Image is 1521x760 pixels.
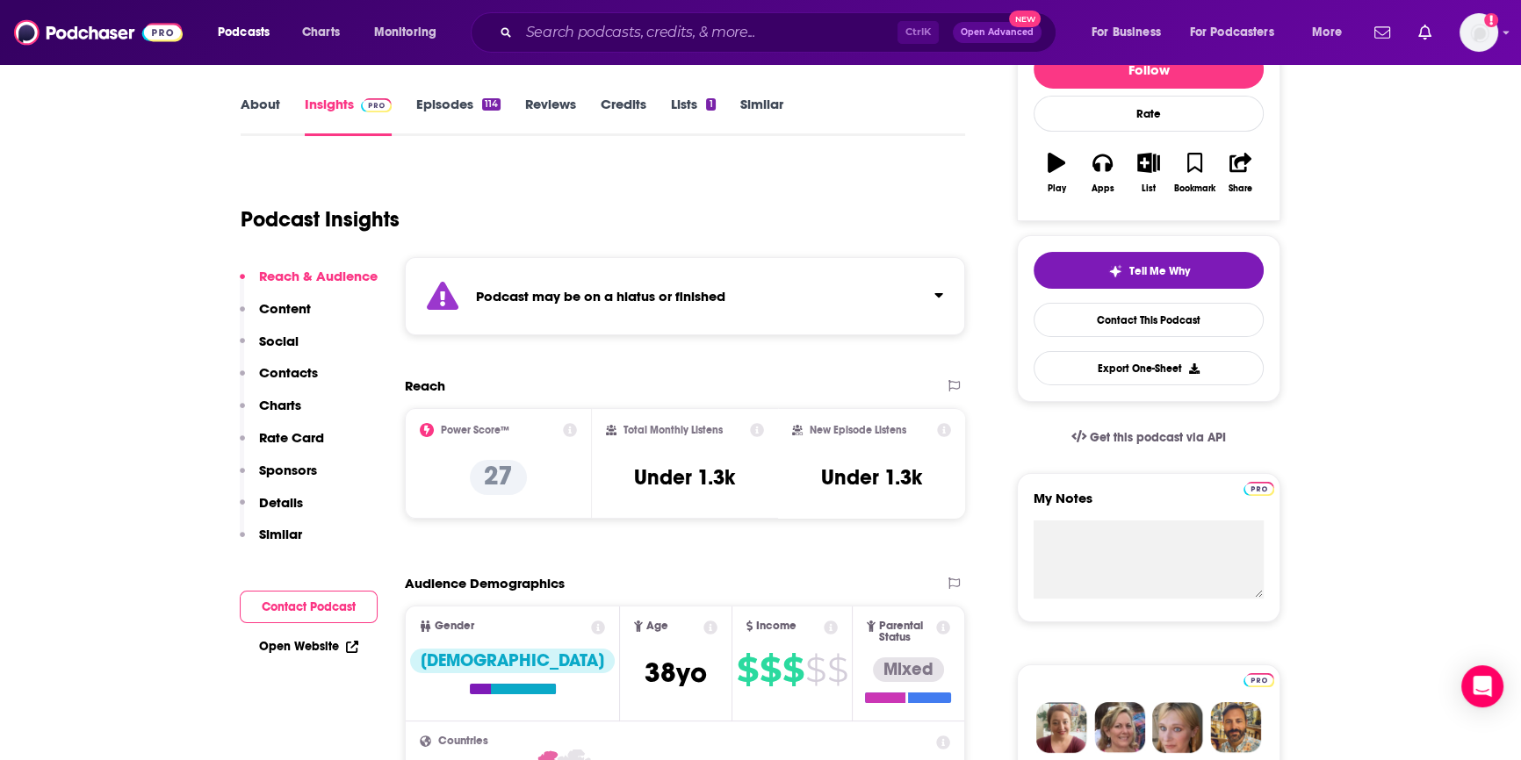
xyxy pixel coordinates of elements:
[259,639,358,654] a: Open Website
[1090,430,1226,445] span: Get this podcast via API
[240,526,302,558] button: Similar
[1034,96,1264,132] div: Rate
[240,494,303,527] button: Details
[374,20,436,45] span: Monitoring
[240,333,299,365] button: Social
[14,16,183,49] a: Podchaser - Follow, Share and Rate Podcasts
[302,20,340,45] span: Charts
[1243,482,1274,496] img: Podchaser Pro
[624,424,723,436] h2: Total Monthly Listens
[645,656,707,690] span: 38 yo
[240,591,378,623] button: Contact Podcast
[1229,183,1252,194] div: Share
[737,656,758,684] span: $
[410,649,615,673] div: [DEMOGRAPHIC_DATA]
[259,397,301,413] p: Charts
[1092,183,1114,194] div: Apps
[897,21,939,44] span: Ctrl K
[1079,141,1125,204] button: Apps
[1034,141,1079,204] button: Play
[1179,18,1300,47] button: open menu
[1048,183,1066,194] div: Play
[1484,13,1498,27] svg: Add a profile image
[259,300,311,317] p: Content
[438,735,488,747] span: Countries
[241,206,400,233] h1: Podcast Insights
[305,96,392,136] a: InsightsPodchaser Pro
[205,18,292,47] button: open menu
[1300,18,1364,47] button: open menu
[291,18,350,47] a: Charts
[240,462,317,494] button: Sponsors
[362,18,459,47] button: open menu
[1034,351,1264,385] button: Export One-Sheet
[1243,479,1274,496] a: Pro website
[476,288,725,305] strong: Podcast may be on a hiatus or finished
[240,300,311,333] button: Content
[1460,13,1498,52] span: Logged in as BenLaurro
[259,364,318,381] p: Contacts
[1034,490,1264,520] label: My Notes
[487,12,1073,53] div: Search podcasts, credits, & more...
[1034,303,1264,337] a: Contact This Podcast
[241,96,280,136] a: About
[218,20,270,45] span: Podcasts
[961,28,1034,37] span: Open Advanced
[1092,20,1161,45] span: For Business
[1243,670,1274,687] a: Pro website
[740,96,783,136] a: Similar
[259,429,324,446] p: Rate Card
[821,464,922,491] h3: Under 1.3k
[525,96,576,136] a: Reviews
[1142,183,1156,194] div: List
[259,494,303,511] p: Details
[405,377,445,394] h2: Reach
[1034,50,1264,89] button: Follow
[259,462,317,478] p: Sponsors
[879,620,934,643] span: Parental Status
[259,333,299,349] p: Social
[782,656,804,684] span: $
[1312,20,1342,45] span: More
[1171,141,1217,204] button: Bookmark
[646,620,668,632] span: Age
[240,268,378,300] button: Reach & Audience
[1210,702,1261,753] img: Jon Profile
[756,620,797,632] span: Income
[259,268,378,284] p: Reach & Audience
[519,18,897,47] input: Search podcasts, credits, & more...
[873,657,944,682] div: Mixed
[953,22,1042,43] button: Open AdvancedNew
[634,464,735,491] h3: Under 1.3k
[1108,264,1122,278] img: tell me why sparkle
[1129,264,1190,278] span: Tell Me Why
[1174,183,1215,194] div: Bookmark
[1460,13,1498,52] button: Show profile menu
[240,397,301,429] button: Charts
[810,424,906,436] h2: New Episode Listens
[706,98,715,111] div: 1
[1009,11,1041,27] span: New
[671,96,715,136] a: Lists1
[1460,13,1498,52] img: User Profile
[1461,665,1503,707] div: Open Intercom Messenger
[1036,702,1087,753] img: Sydney Profile
[1126,141,1171,204] button: List
[259,526,302,542] p: Similar
[1218,141,1264,204] button: Share
[827,656,847,684] span: $
[601,96,646,136] a: Credits
[1411,18,1438,47] a: Show notifications dropdown
[1190,20,1274,45] span: For Podcasters
[470,460,527,495] p: 27
[1094,702,1145,753] img: Barbara Profile
[482,98,501,111] div: 114
[1057,416,1240,459] a: Get this podcast via API
[240,429,324,462] button: Rate Card
[760,656,781,684] span: $
[361,98,392,112] img: Podchaser Pro
[435,620,474,632] span: Gender
[1034,252,1264,289] button: tell me why sparkleTell Me Why
[405,575,565,592] h2: Audience Demographics
[416,96,501,136] a: Episodes114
